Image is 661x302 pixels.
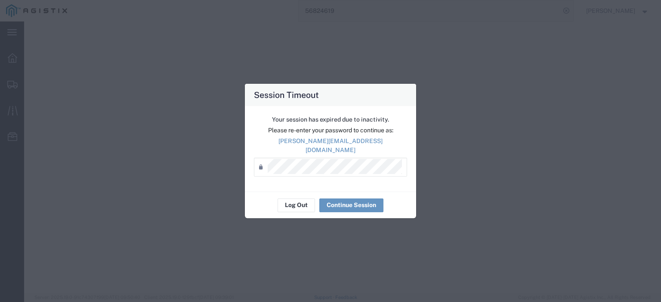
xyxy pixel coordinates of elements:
h4: Session Timeout [254,88,319,101]
button: Log Out [278,198,315,212]
button: Continue Session [319,198,383,212]
p: Your session has expired due to inactivity. [254,115,407,124]
p: Please re-enter your password to continue as: [254,126,407,135]
p: [PERSON_NAME][EMAIL_ADDRESS][DOMAIN_NAME] [254,137,407,155]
